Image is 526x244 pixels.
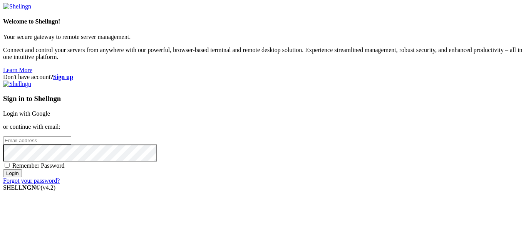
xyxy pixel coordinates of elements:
input: Remember Password [5,163,10,168]
h3: Sign in to Shellngn [3,94,523,103]
img: Shellngn [3,81,31,88]
a: Learn More [3,67,32,73]
a: Sign up [53,74,73,80]
input: Login [3,169,22,177]
a: Forgot your password? [3,177,60,184]
span: Remember Password [12,162,65,169]
div: Don't have account? [3,74,523,81]
a: Login with Google [3,110,50,117]
p: Your secure gateway to remote server management. [3,34,523,40]
img: Shellngn [3,3,31,10]
p: Connect and control your servers from anywhere with our powerful, browser-based terminal and remo... [3,47,523,61]
b: NGN [22,184,36,191]
span: SHELL © [3,184,55,191]
h4: Welcome to Shellngn! [3,18,523,25]
p: or continue with email: [3,123,523,130]
input: Email address [3,136,71,145]
span: 4.2.0 [41,184,56,191]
